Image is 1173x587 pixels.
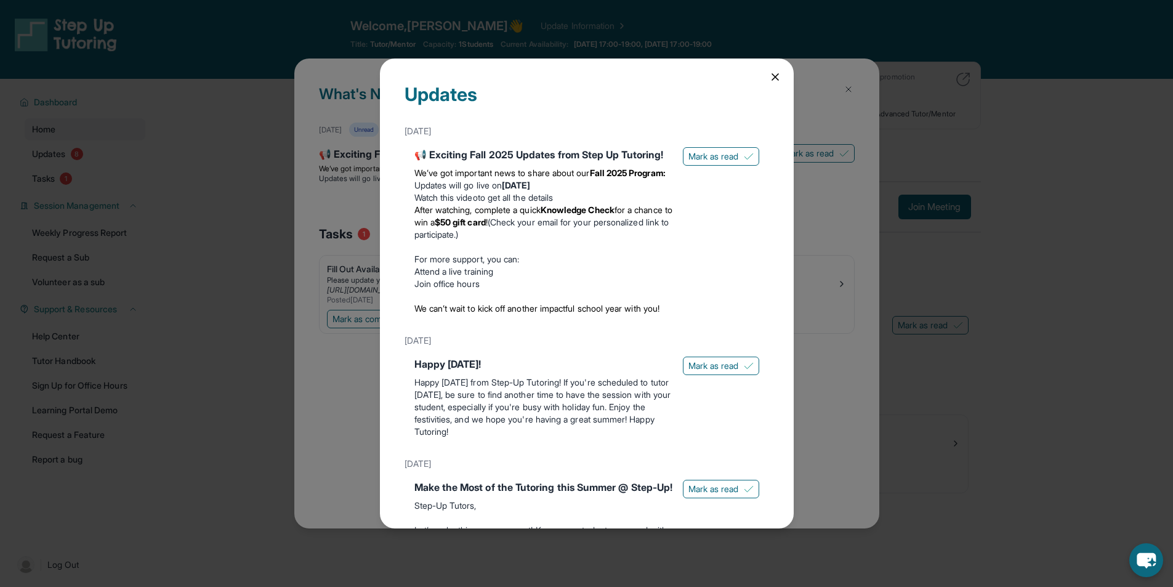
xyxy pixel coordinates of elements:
[414,357,673,371] div: Happy [DATE]!
[744,152,754,161] img: Mark as read
[683,147,759,166] button: Mark as read
[688,483,739,495] span: Mark as read
[414,168,590,178] span: We’ve got important news to share about our
[405,453,769,475] div: [DATE]
[683,357,759,375] button: Mark as read
[414,266,494,277] a: Attend a live training
[414,179,673,192] li: Updates will go live on
[590,168,666,178] strong: Fall 2025 Program:
[405,120,769,142] div: [DATE]
[414,500,673,512] p: Step-Up Tutors,
[414,278,480,289] a: Join office hours
[744,361,754,371] img: Mark as read
[414,480,673,495] div: Make the Most of the Tutoring this Summer @ Step-Up!
[688,360,739,372] span: Mark as read
[405,330,769,352] div: [DATE]
[414,303,660,314] span: We can’t wait to kick off another impactful school year with you!
[414,253,673,265] p: For more support, you can:
[744,484,754,494] img: Mark as read
[414,204,673,241] li: (Check your email for your personalized link to participate.)
[405,83,769,120] div: Updates
[683,480,759,498] button: Mark as read
[688,150,739,163] span: Mark as read
[414,192,673,204] li: to get all the details
[414,524,673,586] p: Let’s make this summer count! Keep your students engaged with fun, tutor-approved activities that...
[486,217,488,227] span: !
[541,204,615,215] strong: Knowledge Check
[414,147,673,162] div: 📢 Exciting Fall 2025 Updates from Step Up Tutoring!
[414,204,541,215] span: After watching, complete a quick
[414,192,478,203] a: Watch this video
[414,376,673,438] p: Happy [DATE] from Step-Up Tutoring! If you're scheduled to tutor [DATE], be sure to find another ...
[502,180,530,190] strong: [DATE]
[435,217,486,227] strong: $50 gift card
[1129,543,1163,577] button: chat-button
